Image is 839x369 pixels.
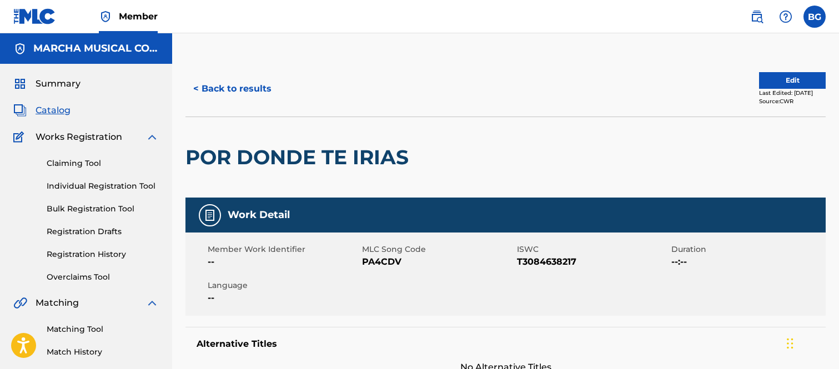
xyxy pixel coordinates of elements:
span: T3084638217 [517,255,669,269]
img: Catalog [13,104,27,117]
a: Matching Tool [47,323,159,335]
button: < Back to results [185,75,279,103]
h5: Alternative Titles [197,338,815,350]
a: Public Search [746,6,768,28]
span: PA4CDV [362,255,514,269]
a: Individual Registration Tool [47,180,159,192]
span: ISWC [517,244,669,255]
span: Summary [36,77,81,90]
span: Matching [36,296,79,310]
img: Top Rightsholder [99,10,112,23]
iframe: Resource Center [808,224,839,313]
span: --:-- [671,255,823,269]
img: search [750,10,763,23]
button: Edit [759,72,826,89]
div: Last Edited: [DATE] [759,89,826,97]
span: Duration [671,244,823,255]
img: expand [145,296,159,310]
div: Widget de chat [783,316,839,369]
span: Member [119,10,158,23]
img: Summary [13,77,27,90]
a: SummarySummary [13,77,81,90]
a: Registration Drafts [47,226,159,237]
a: CatalogCatalog [13,104,71,117]
h2: POR DONDE TE IRIAS [185,145,414,170]
iframe: Chat Widget [783,316,839,369]
a: Registration History [47,249,159,260]
img: Accounts [13,42,27,55]
span: Catalog [36,104,71,117]
div: Source: CWR [759,97,826,105]
span: MLC Song Code [362,244,514,255]
img: MLC Logo [13,8,56,24]
div: User Menu [803,6,826,28]
span: Member Work Identifier [208,244,359,255]
a: Bulk Registration Tool [47,203,159,215]
img: Matching [13,296,27,310]
span: -- [208,255,359,269]
span: -- [208,291,359,305]
a: Overclaims Tool [47,271,159,283]
a: Claiming Tool [47,158,159,169]
h5: Work Detail [228,209,290,221]
span: Works Registration [36,130,122,144]
img: help [779,10,792,23]
span: Language [208,280,359,291]
img: Works Registration [13,130,28,144]
a: Match History [47,346,159,358]
img: expand [145,130,159,144]
div: Help [775,6,797,28]
div: Arrastrar [787,327,793,360]
img: Work Detail [203,209,217,222]
h5: MARCHA MUSICAL CORP. [33,42,159,55]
